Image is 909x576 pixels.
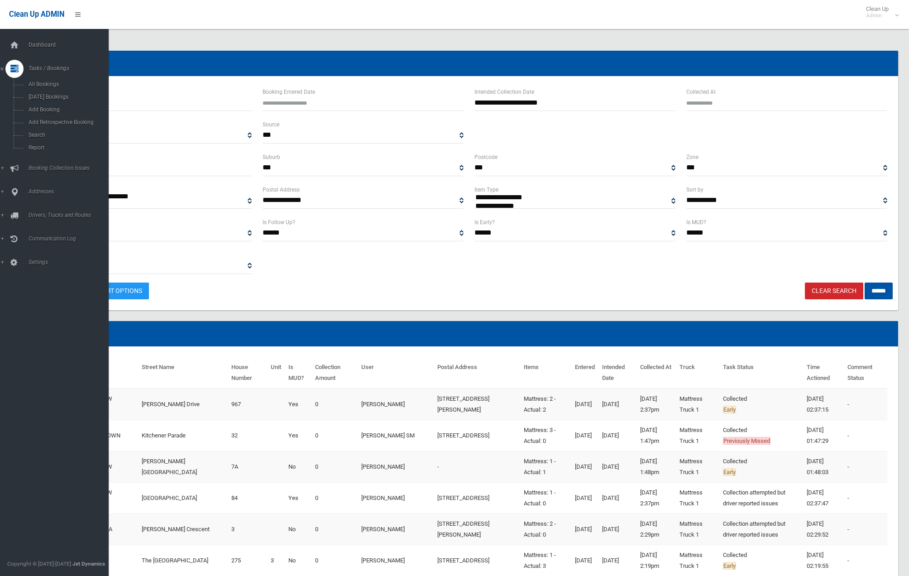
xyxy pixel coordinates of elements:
[844,545,887,576] td: -
[358,514,434,545] td: [PERSON_NAME]
[723,437,770,445] span: Previously Missed
[571,545,598,576] td: [DATE]
[434,482,520,514] td: [STREET_ADDRESS]
[844,482,887,514] td: -
[26,65,109,72] span: Tasks / Bookings
[723,562,736,570] span: Early
[803,420,844,451] td: [DATE] 01:47:29
[26,106,101,113] span: Add Booking
[571,357,598,389] th: Entered
[285,389,311,420] td: Yes
[676,389,719,420] td: Mattress Truck 1
[520,420,571,451] td: Mattress: 3 - Actual: 0
[520,545,571,576] td: Mattress: 1 - Actual: 3
[7,561,71,567] span: Copyright © [DATE]-[DATE]
[26,188,109,195] span: Addresses
[228,451,267,482] td: 7A
[311,545,358,576] td: 0
[805,283,863,299] a: Clear Search
[311,357,358,389] th: Collection Amount
[598,420,636,451] td: [DATE]
[26,94,101,100] span: [DATE] Bookings
[9,10,64,19] span: Clean Up ADMIN
[803,357,844,389] th: Time Actioned
[434,451,520,482] td: -
[285,451,311,482] td: No
[598,389,636,420] td: [DATE]
[358,357,434,389] th: User
[636,420,676,451] td: [DATE] 1:47pm
[571,514,598,545] td: [DATE]
[138,420,228,451] td: Kitchener Parade
[138,451,228,482] td: [PERSON_NAME][GEOGRAPHIC_DATA]
[636,482,676,514] td: [DATE] 2:37pm
[311,482,358,514] td: 0
[844,420,887,451] td: -
[138,514,228,545] td: [PERSON_NAME] Crescent
[26,212,109,218] span: Drivers, Trucks and Routes
[636,514,676,545] td: [DATE] 2:29pm
[636,545,676,576] td: [DATE] 2:19pm
[26,42,109,48] span: Dashboard
[26,165,109,171] span: Booking Collection Issues
[358,389,434,420] td: [PERSON_NAME]
[358,482,434,514] td: [PERSON_NAME]
[81,482,138,514] td: PADSTOW HEIGHTS
[719,357,803,389] th: Task Status
[434,420,520,451] td: [STREET_ADDRESS]
[861,5,898,19] span: Clean Up
[138,545,228,576] td: The [GEOGRAPHIC_DATA]
[520,389,571,420] td: Mattress: 2 - Actual: 2
[803,389,844,420] td: [DATE] 02:37:15
[676,514,719,545] td: Mattress Truck 1
[26,132,101,138] span: Search
[228,357,267,389] th: House Number
[719,420,803,451] td: Collected
[263,87,315,97] label: Booking Entered Date
[686,87,716,97] label: Collected At
[571,389,598,420] td: [DATE]
[571,482,598,514] td: [DATE]
[719,482,803,514] td: Collection attempted but driver reported issues
[571,451,598,482] td: [DATE]
[719,514,803,545] td: Collection attempted but driver reported issues
[598,514,636,545] td: [DATE]
[26,119,101,125] span: Add Retrospective Booking
[228,482,267,514] td: 84
[267,357,285,389] th: Unit
[723,406,736,413] span: Early
[81,451,138,482] td: PADSTOW
[228,514,267,545] td: 3
[719,545,803,576] td: Collected
[676,482,719,514] td: Mattress Truck 1
[520,482,571,514] td: Mattress: 1 - Actual: 0
[474,87,534,97] label: Intended Collection Date
[138,389,228,420] td: [PERSON_NAME] Drive
[636,357,676,389] th: Collected At
[520,514,571,545] td: Mattress: 2 - Actual: 0
[311,420,358,451] td: 0
[81,514,138,545] td: MILPERRA
[598,545,636,576] td: [DATE]
[285,482,311,514] td: Yes
[285,420,311,451] td: Yes
[81,545,138,576] td: REVESBY
[81,389,138,420] td: PADSTOW HEIGHTS
[866,12,889,19] small: Admin
[285,514,311,545] td: No
[358,420,434,451] td: [PERSON_NAME] SM
[26,81,101,87] span: All Bookings
[26,144,101,151] span: Report
[676,545,719,576] td: Mattress Truck 1
[311,514,358,545] td: 0
[803,482,844,514] td: [DATE] 02:37:47
[285,357,311,389] th: Is MUD?
[676,451,719,482] td: Mattress Truck 1
[520,357,571,389] th: Items
[26,235,109,242] span: Communication Log
[723,468,736,476] span: Early
[81,420,138,451] td: BANKSTOWN
[803,451,844,482] td: [DATE] 01:48:03
[571,420,598,451] td: [DATE]
[311,451,358,482] td: 0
